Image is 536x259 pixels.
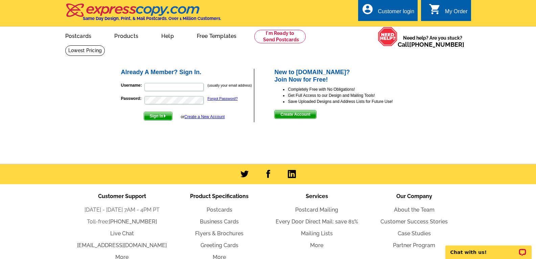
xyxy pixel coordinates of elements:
h2: New to [DOMAIN_NAME]? Join Now for Free! [274,69,416,83]
span: Services [306,193,328,199]
span: Product Specifications [190,193,249,199]
label: Username: [121,82,144,88]
a: Partner Program [393,242,435,249]
a: [PHONE_NUMBER] [109,218,157,225]
span: Sign In [144,112,172,120]
a: About the Team [394,207,435,213]
a: Greeting Cards [201,242,238,249]
a: Mailing Lists [301,230,333,237]
a: Same Day Design, Print, & Mail Postcards. Over 1 Million Customers. [65,8,221,21]
div: My Order [445,8,468,18]
span: Our Company [396,193,432,199]
label: Password: [121,95,144,102]
a: Flyers & Brochures [195,230,243,237]
span: Customer Support [98,193,146,199]
a: [PHONE_NUMBER] [409,41,464,48]
a: Postcards [54,27,102,43]
h2: Already A Member? Sign In. [121,69,254,76]
a: Postcards [207,207,232,213]
a: Free Templates [186,27,248,43]
a: Business Cards [200,218,239,225]
a: Every Door Direct Mail: save 81% [276,218,358,225]
li: Save Uploaded Designs and Address Lists for Future Use! [288,99,416,105]
li: [DATE] - [DATE] 7AM - 4PM PT [73,206,171,214]
a: Forgot Password? [208,96,238,101]
img: button-next-arrow-white.png [163,114,166,117]
a: Case Studies [398,230,431,237]
li: Completely Free with No Obligations! [288,86,416,92]
div: Customer login [378,8,414,18]
li: Get Full Access to our Design and Mailing Tools! [288,92,416,99]
a: Create a New Account [184,114,225,119]
div: or [181,114,225,120]
a: shopping_cart My Order [429,7,468,16]
i: account_circle [362,3,374,15]
button: Sign In [144,112,172,121]
span: Create Account [275,110,316,118]
li: Toll-free: [73,218,171,226]
a: Help [150,27,185,43]
i: shopping_cart [429,3,441,15]
span: Need help? Are you stuck? [398,35,468,48]
small: (usually your email address) [208,83,252,87]
iframe: LiveChat chat widget [441,238,536,259]
a: account_circle Customer login [362,7,414,16]
a: Postcard Mailing [295,207,338,213]
a: Live Chat [110,230,134,237]
h4: Same Day Design, Print, & Mail Postcards. Over 1 Million Customers. [83,16,221,21]
img: help [378,27,398,46]
a: [EMAIL_ADDRESS][DOMAIN_NAME] [77,242,167,249]
a: Products [103,27,149,43]
a: More [310,242,323,249]
span: Call [398,41,464,48]
button: Create Account [274,110,316,119]
a: Customer Success Stories [380,218,448,225]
